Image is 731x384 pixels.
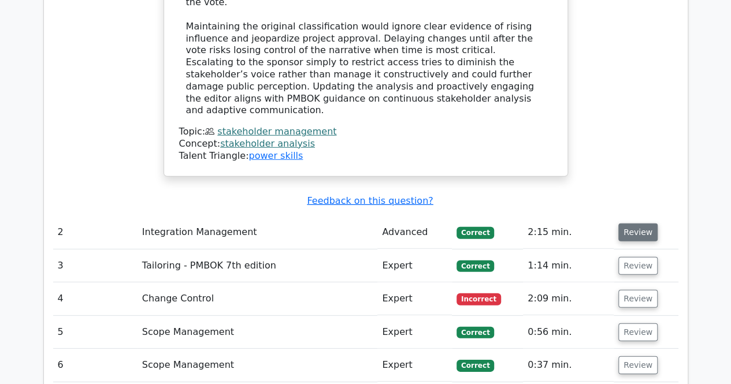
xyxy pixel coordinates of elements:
td: Tailoring - PMBOK 7th edition [138,249,377,282]
td: 4 [53,282,138,315]
td: Change Control [138,282,377,315]
td: Expert [377,349,452,382]
span: Incorrect [457,293,501,305]
td: 5 [53,316,138,349]
div: Talent Triangle: [179,126,552,162]
td: Scope Management [138,349,377,382]
span: Correct [457,227,494,238]
button: Review [618,290,658,308]
a: power skills [248,150,303,161]
button: Review [618,356,658,374]
td: 2:15 min. [523,216,614,249]
td: Expert [377,282,452,315]
td: 0:37 min. [523,349,614,382]
div: Topic: [179,126,552,138]
td: Advanced [377,216,452,249]
td: 3 [53,249,138,282]
td: Integration Management [138,216,377,249]
span: Correct [457,360,494,371]
td: 1:14 min. [523,249,614,282]
td: 0:56 min. [523,316,614,349]
td: 6 [53,349,138,382]
a: stakeholder management [217,126,336,137]
td: 2:09 min. [523,282,614,315]
div: Concept: [179,138,552,150]
span: Correct [457,327,494,338]
td: Expert [377,316,452,349]
button: Review [618,223,658,241]
td: 2 [53,216,138,249]
a: Feedback on this question? [307,195,433,206]
button: Review [618,257,658,275]
td: Expert [377,249,452,282]
span: Correct [457,260,494,272]
td: Scope Management [138,316,377,349]
button: Review [618,323,658,341]
a: stakeholder analysis [220,138,315,149]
